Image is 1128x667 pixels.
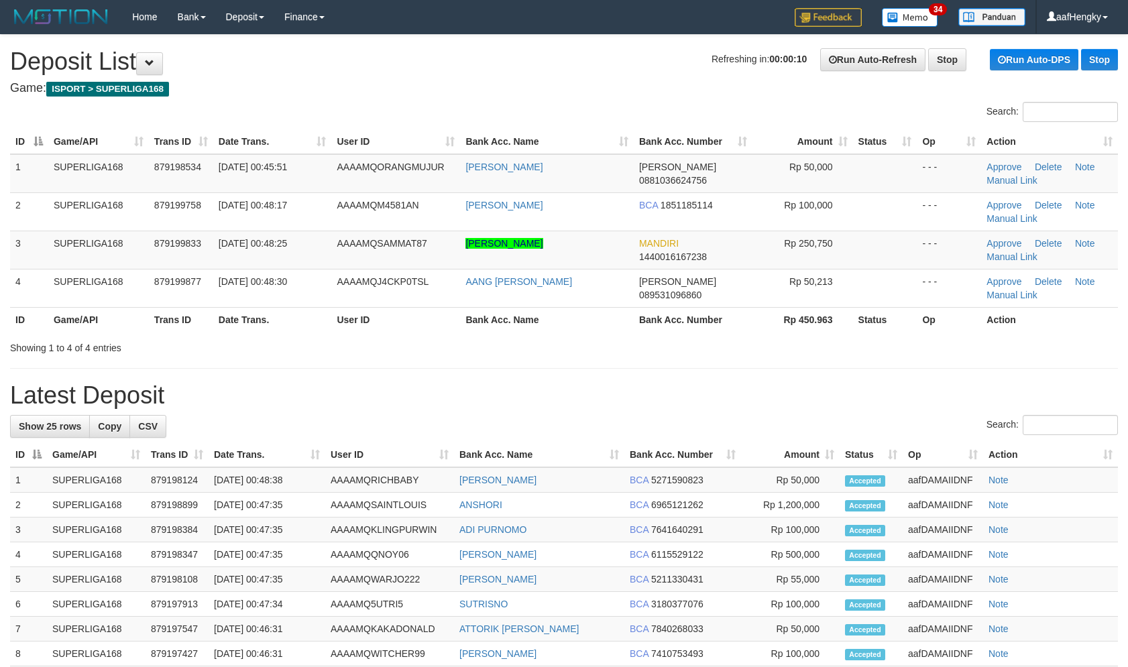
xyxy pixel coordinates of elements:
td: aafDAMAIIDNF [903,493,983,518]
th: Date Trans. [213,307,332,332]
th: User ID: activate to sort column ascending [331,129,460,154]
a: ANSHORI [459,499,502,510]
a: Note [1075,162,1095,172]
label: Search: [986,415,1118,435]
td: SUPERLIGA168 [47,642,146,666]
input: Search: [1023,102,1118,122]
span: 879199877 [154,276,201,287]
a: Run Auto-Refresh [820,48,925,71]
a: Manual Link [986,175,1037,186]
td: 4 [10,269,48,307]
span: Accepted [845,624,885,635]
span: Copy 6115529122 to clipboard [651,549,703,560]
img: MOTION_logo.png [10,7,112,27]
td: aafDAMAIIDNF [903,467,983,493]
a: Copy [89,415,130,438]
td: AAAAMQQNOY06 [325,542,454,567]
span: Accepted [845,500,885,511]
img: panduan.png [958,8,1025,26]
span: Copy 1440016167238 to clipboard [639,251,707,262]
th: Trans ID: activate to sort column ascending [146,442,209,467]
span: Copy 3180377076 to clipboard [651,599,703,609]
td: [DATE] 00:46:31 [209,642,325,666]
span: Accepted [845,475,885,487]
td: aafDAMAIIDNF [903,592,983,617]
td: 7 [10,617,47,642]
span: Copy 5271590823 to clipboard [651,475,703,485]
a: Manual Link [986,290,1037,300]
span: AAAAMQJ4CKP0TSL [337,276,429,287]
span: 879199833 [154,238,201,249]
span: Copy 5211330431 to clipboard [651,574,703,585]
td: SUPERLIGA168 [47,567,146,592]
td: - - - [917,231,981,269]
td: 8 [10,642,47,666]
th: Op: activate to sort column ascending [917,129,981,154]
td: 879197913 [146,592,209,617]
a: Run Auto-DPS [990,49,1078,70]
img: Feedback.jpg [795,8,862,27]
td: Rp 500,000 [741,542,840,567]
h1: Deposit List [10,48,1118,75]
td: 6 [10,592,47,617]
td: - - - [917,154,981,193]
h1: Latest Deposit [10,382,1118,409]
a: Stop [1081,49,1118,70]
label: Search: [986,102,1118,122]
td: aafDAMAIIDNF [903,518,983,542]
td: 879198347 [146,542,209,567]
span: Copy 1851185114 to clipboard [661,200,713,210]
span: BCA [639,200,658,210]
span: Copy 089531096860 to clipboard [639,290,701,300]
a: Manual Link [986,213,1037,224]
td: [DATE] 00:46:31 [209,617,325,642]
span: [PERSON_NAME] [639,162,716,172]
td: Rp 50,000 [741,617,840,642]
a: Note [1075,200,1095,210]
td: SUPERLIGA168 [48,154,149,193]
span: [DATE] 00:48:30 [219,276,287,287]
td: [DATE] 00:47:35 [209,542,325,567]
th: Bank Acc. Number: activate to sort column ascending [634,129,752,154]
span: CSV [138,421,158,432]
td: 1 [10,467,47,493]
a: Approve [986,238,1021,249]
td: - - - [917,192,981,231]
th: Game/API: activate to sort column ascending [48,129,149,154]
span: BCA [630,623,648,634]
th: Bank Acc. Name: activate to sort column ascending [460,129,634,154]
div: Showing 1 to 4 of 4 entries [10,336,460,355]
td: [DATE] 00:47:35 [209,493,325,518]
span: AAAAMQORANGMUJUR [337,162,444,172]
th: ID: activate to sort column descending [10,442,47,467]
a: AANG [PERSON_NAME] [465,276,572,287]
th: Game/API: activate to sort column ascending [47,442,146,467]
a: Note [989,524,1009,535]
span: AAAAMQSAMMAT87 [337,238,427,249]
h4: Game: [10,82,1118,95]
span: BCA [630,475,648,485]
span: BCA [630,499,648,510]
th: ID [10,307,48,332]
td: 879198384 [146,518,209,542]
a: Note [989,648,1009,659]
td: SUPERLIGA168 [47,518,146,542]
td: 879198899 [146,493,209,518]
td: 5 [10,567,47,592]
td: [DATE] 00:47:34 [209,592,325,617]
a: ATTORIK [PERSON_NAME] [459,623,579,634]
a: Stop [928,48,966,71]
a: Note [989,574,1009,585]
th: Action: activate to sort column ascending [983,442,1118,467]
td: AAAAMQSAINTLOUIS [325,493,454,518]
td: SUPERLIGA168 [47,493,146,518]
span: Copy 7840268033 to clipboard [651,623,703,634]
th: Rp 450.963 [752,307,853,332]
span: Rp 100,000 [784,200,832,210]
td: 3 [10,231,48,269]
a: Manual Link [986,251,1037,262]
a: SUTRISNO [459,599,508,609]
span: BCA [630,524,648,535]
strong: 00:00:10 [769,54,807,64]
span: MANDIRI [639,238,679,249]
